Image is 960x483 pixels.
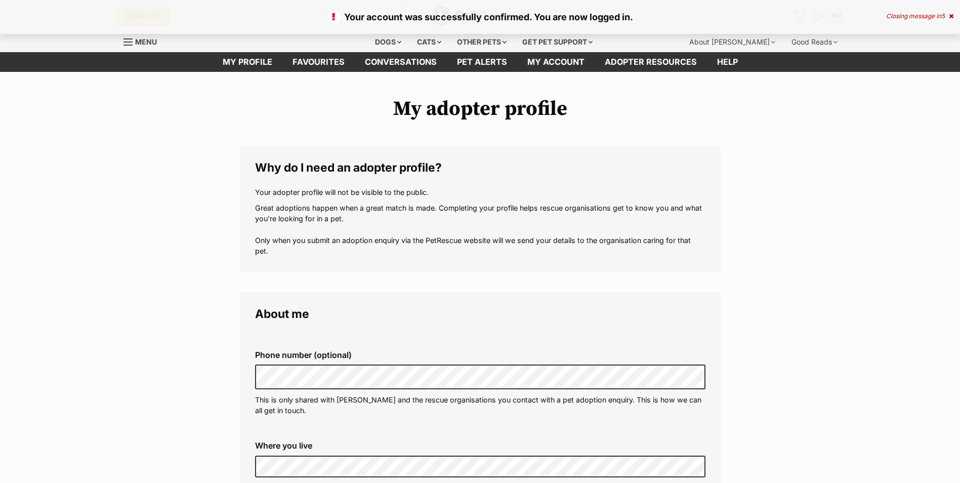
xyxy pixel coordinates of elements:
p: This is only shared with [PERSON_NAME] and the rescue organisations you contact with a pet adopti... [255,394,705,416]
div: Other pets [450,32,514,52]
div: Good Reads [784,32,845,52]
div: Dogs [368,32,408,52]
p: Your adopter profile will not be visible to the public. [255,187,705,197]
label: Phone number (optional) [255,350,705,359]
a: My profile [213,52,282,72]
div: About [PERSON_NAME] [682,32,782,52]
a: Pet alerts [447,52,517,72]
fieldset: Why do I need an adopter profile? [240,146,721,272]
label: Where you live [255,441,705,450]
a: conversations [355,52,447,72]
a: Favourites [282,52,355,72]
a: Help [707,52,748,72]
a: Menu [123,32,164,50]
a: Adopter resources [595,52,707,72]
h1: My adopter profile [240,97,721,120]
legend: Why do I need an adopter profile? [255,161,705,174]
div: Cats [410,32,448,52]
p: Great adoptions happen when a great match is made. Completing your profile helps rescue organisat... [255,203,705,257]
span: Menu [135,37,157,46]
a: My account [517,52,595,72]
legend: About me [255,307,705,320]
div: Get pet support [515,32,600,52]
